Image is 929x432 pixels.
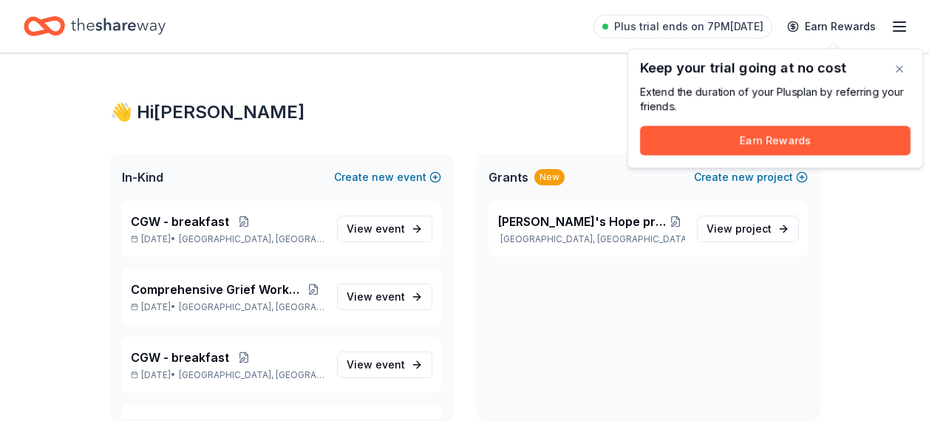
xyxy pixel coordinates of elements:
[614,18,763,35] span: Plus trial ends on 7PM[DATE]
[131,281,303,298] span: Comprehensive Grief Workshop Lunch
[489,168,528,186] span: Grants
[337,216,432,242] a: View event
[131,349,229,366] span: CGW - breakfast
[375,358,405,371] span: event
[334,168,441,186] button: Createnewevent
[778,13,885,40] a: Earn Rewards
[122,168,163,186] span: In-Kind
[179,301,324,313] span: [GEOGRAPHIC_DATA], [GEOGRAPHIC_DATA]
[347,356,405,374] span: View
[640,61,911,76] div: Keep your trial going at no cost
[110,100,820,124] div: 👋 Hi [PERSON_NAME]
[347,220,405,238] span: View
[497,213,667,230] span: [PERSON_NAME]'s Hope programs and services
[534,169,565,185] div: New
[497,233,685,245] p: [GEOGRAPHIC_DATA], [GEOGRAPHIC_DATA]
[179,233,324,245] span: [GEOGRAPHIC_DATA], [GEOGRAPHIC_DATA]
[131,369,325,381] p: [DATE] •
[732,168,754,186] span: new
[337,284,432,310] a: View event
[640,126,911,156] button: Earn Rewards
[640,85,911,114] div: Extend the duration of your Plus plan by referring your friends.
[24,9,166,44] a: Home
[735,222,772,235] span: project
[375,290,405,303] span: event
[694,168,808,186] button: Createnewproject
[375,222,405,235] span: event
[179,369,324,381] span: [GEOGRAPHIC_DATA], [GEOGRAPHIC_DATA]
[593,15,772,38] a: Plus trial ends on 7PM[DATE]
[707,220,772,238] span: View
[131,213,229,230] span: CGW - breakfast
[372,168,394,186] span: new
[337,352,432,378] a: View event
[347,288,405,306] span: View
[131,301,325,313] p: [DATE] •
[697,216,799,242] a: View project
[131,233,325,245] p: [DATE] •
